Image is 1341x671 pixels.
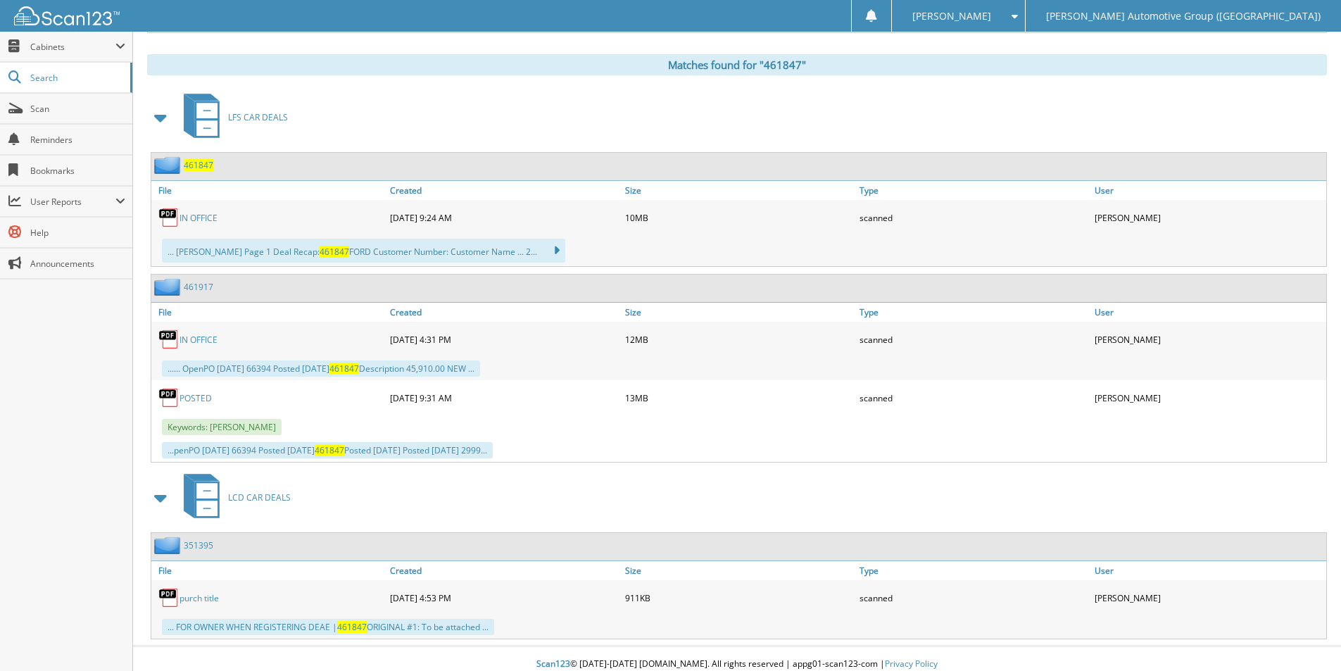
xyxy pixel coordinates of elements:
img: PDF.png [158,387,180,408]
div: [DATE] 4:31 PM [386,325,622,353]
div: [DATE] 9:24 AM [386,203,622,232]
a: File [151,181,386,200]
div: [PERSON_NAME] [1091,584,1326,612]
a: Type [856,181,1091,200]
span: LCD CAR DEALS [228,491,291,503]
a: Size [622,181,857,200]
span: Reminders [30,134,125,146]
span: User Reports [30,196,115,208]
a: 461917 [184,281,213,293]
img: PDF.png [158,329,180,350]
span: Scan123 [536,658,570,670]
div: Matches found for "461847" [147,54,1327,75]
a: Created [386,561,622,580]
a: Size [622,561,857,580]
a: Privacy Policy [885,658,938,670]
img: folder2.png [154,537,184,554]
a: Type [856,303,1091,322]
span: 461847 [329,363,359,375]
img: folder2.png [154,278,184,296]
span: 461847 [315,444,344,456]
div: 911KB [622,584,857,612]
div: ... [PERSON_NAME] Page 1 Deal Recap: FORD Customer Number: Customer Name ... 2... [162,239,565,263]
a: User [1091,181,1326,200]
div: [PERSON_NAME] [1091,325,1326,353]
a: Created [386,303,622,322]
a: File [151,561,386,580]
img: PDF.png [158,207,180,228]
a: IN OFFICE [180,334,218,346]
div: [DATE] 9:31 AM [386,384,622,412]
div: [DATE] 4:53 PM [386,584,622,612]
a: File [151,303,386,322]
div: 12MB [622,325,857,353]
a: LCD CAR DEALS [175,470,291,525]
a: Size [622,303,857,322]
iframe: Chat Widget [1271,603,1341,671]
div: ...... OpenPO [DATE] 66394 Posted [DATE] Description 45,910.00 NEW ... [162,360,480,377]
a: Created [386,181,622,200]
a: User [1091,561,1326,580]
a: User [1091,303,1326,322]
div: scanned [856,584,1091,612]
a: purch title [180,592,219,604]
a: LFS CAR DEALS [175,89,288,145]
span: Scan [30,103,125,115]
a: POSTED [180,392,212,404]
span: 461847 [320,246,349,258]
div: scanned [856,325,1091,353]
img: folder2.png [154,156,184,174]
span: [PERSON_NAME] [912,12,991,20]
span: Help [30,227,125,239]
div: ...penPO [DATE] 66394 Posted [DATE] Posted [DATE] Posted [DATE] 2999... [162,442,493,458]
a: 461847 [184,159,213,171]
span: LFS CAR DEALS [228,111,288,123]
img: PDF.png [158,587,180,608]
span: [PERSON_NAME] Automotive Group ([GEOGRAPHIC_DATA]) [1046,12,1321,20]
div: 10MB [622,203,857,232]
div: [PERSON_NAME] [1091,384,1326,412]
span: Bookmarks [30,165,125,177]
span: Search [30,72,123,84]
span: 461847 [337,621,367,633]
img: scan123-logo-white.svg [14,6,120,25]
a: 351395 [184,539,213,551]
a: Type [856,561,1091,580]
a: IN OFFICE [180,212,218,224]
span: Keywords: [PERSON_NAME] [162,419,282,435]
span: Announcements [30,258,125,270]
div: [PERSON_NAME] [1091,203,1326,232]
div: scanned [856,203,1091,232]
div: ... FOR OWNER WHEN REGISTERING DEAE | ORIGINAL #1: To be attached ... [162,619,494,635]
span: Cabinets [30,41,115,53]
div: scanned [856,384,1091,412]
div: 13MB [622,384,857,412]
